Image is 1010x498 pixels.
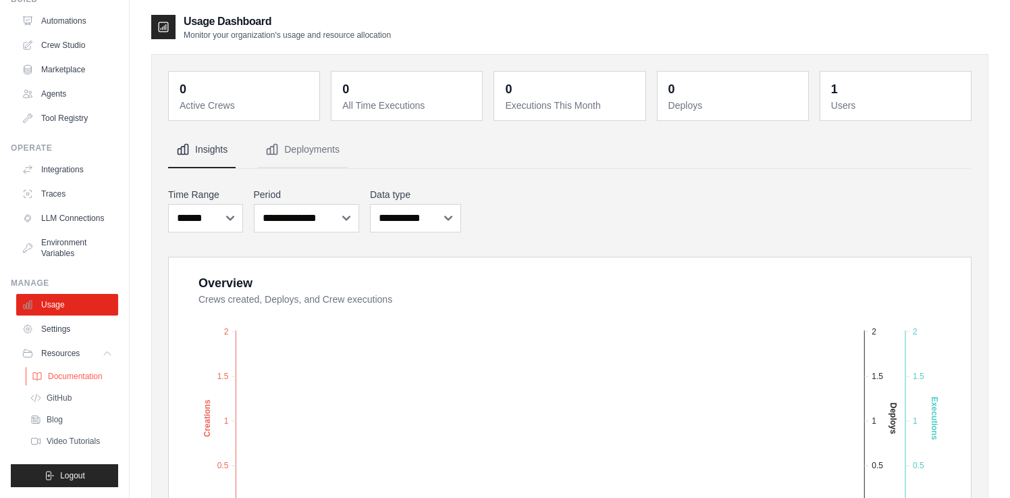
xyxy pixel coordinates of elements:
[16,10,118,32] a: Automations
[11,278,118,289] div: Manage
[370,188,461,201] label: Data type
[668,99,800,112] dt: Deploys
[203,399,212,437] text: Creations
[16,294,118,316] a: Usage
[11,464,118,487] button: Logout
[505,80,512,99] div: 0
[16,232,118,264] a: Environment Variables
[913,416,918,426] tspan: 1
[505,99,637,112] dt: Executions This Month
[16,318,118,340] a: Settings
[913,327,918,337] tspan: 2
[47,393,72,403] span: GitHub
[872,372,883,381] tspan: 1.5
[168,132,236,168] button: Insights
[16,59,118,80] a: Marketplace
[24,432,118,451] a: Video Tutorials
[913,372,924,381] tspan: 1.5
[16,34,118,56] a: Crew Studio
[16,107,118,129] a: Tool Registry
[831,80,838,99] div: 1
[24,389,118,407] a: GitHub
[224,327,229,337] tspan: 2
[184,14,391,30] h2: Usage Dashboard
[198,293,955,306] dt: Crews created, Deploys, and Crew executions
[47,414,63,425] span: Blog
[16,83,118,105] a: Agents
[11,143,118,153] div: Operate
[26,367,119,386] a: Documentation
[668,80,675,99] div: 0
[48,371,103,382] span: Documentation
[180,80,186,99] div: 0
[60,470,85,481] span: Logout
[16,207,118,229] a: LLM Connections
[872,416,876,426] tspan: 1
[168,188,243,201] label: Time Range
[16,183,118,205] a: Traces
[872,327,876,337] tspan: 2
[168,132,972,168] nav: Tabs
[342,99,474,112] dt: All Time Executions
[47,436,100,447] span: Video Tutorials
[198,274,252,293] div: Overview
[254,188,360,201] label: Period
[41,348,80,359] span: Resources
[930,397,939,440] text: Executions
[257,132,348,168] button: Deployments
[831,99,963,112] dt: Users
[16,159,118,180] a: Integrations
[872,461,883,470] tspan: 0.5
[888,403,898,434] text: Deploys
[913,461,924,470] tspan: 0.5
[342,80,349,99] div: 0
[180,99,311,112] dt: Active Crews
[16,343,118,364] button: Resources
[217,461,229,470] tspan: 0.5
[24,410,118,429] a: Blog
[184,30,391,41] p: Monitor your organization's usage and resource allocation
[224,416,229,426] tspan: 1
[217,372,229,381] tspan: 1.5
